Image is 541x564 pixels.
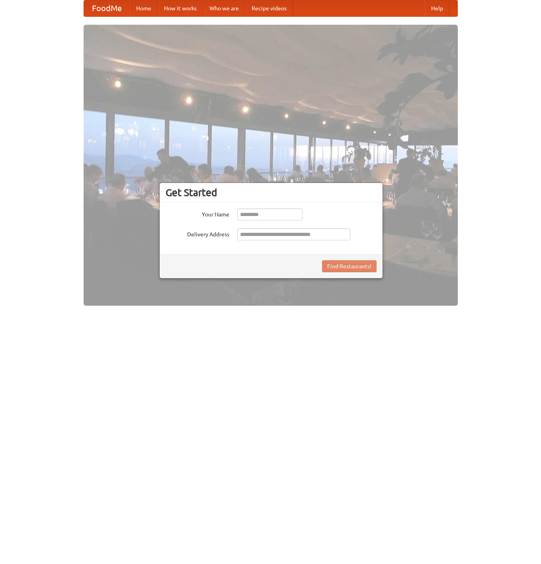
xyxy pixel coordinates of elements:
[166,208,229,218] label: Your Name
[166,228,229,238] label: Delivery Address
[245,0,293,16] a: Recipe videos
[203,0,245,16] a: Who we are
[158,0,203,16] a: How it works
[166,187,377,198] h3: Get Started
[84,0,130,16] a: FoodMe
[322,260,377,272] button: Find Restaurants!
[130,0,158,16] a: Home
[425,0,449,16] a: Help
